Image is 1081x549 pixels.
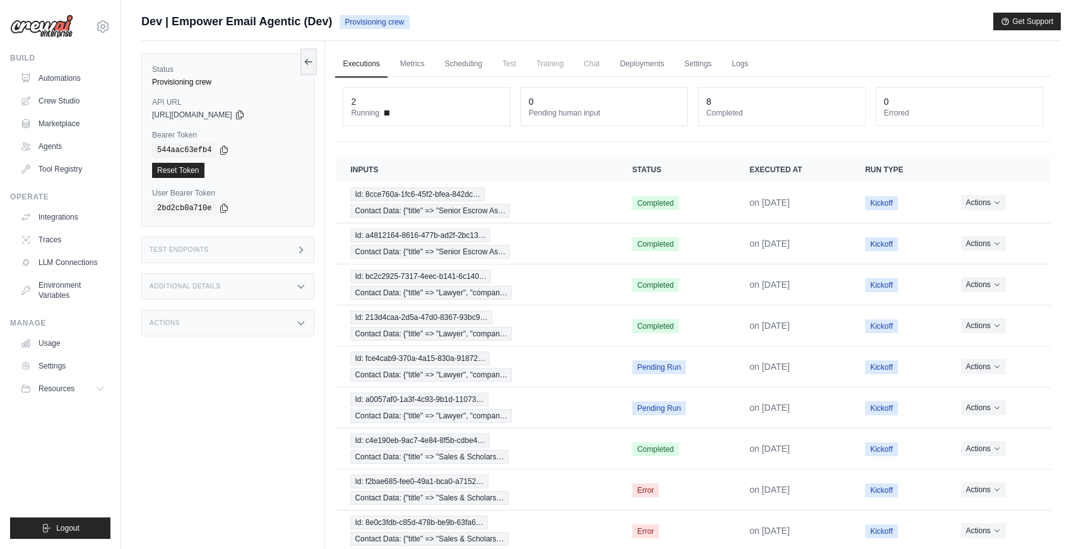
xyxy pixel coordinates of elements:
div: 2 [351,95,356,108]
a: Integrations [15,207,110,227]
button: Actions for execution [961,523,1006,538]
img: Logo [10,15,73,38]
time: August 15, 2025 at 20:10 CDT [750,198,790,208]
th: Status [617,157,735,182]
span: Id: a4812164-8616-477b-ad2f-2bc13… [350,228,490,242]
span: Id: a0057af0-1a3f-4c93-9b1d-11073… [350,393,488,406]
button: Actions for execution [961,400,1006,415]
span: Contact Data: {"title" => "Sales & Scholars… [350,491,508,505]
a: Traces [15,230,110,250]
button: Actions for execution [961,482,1006,497]
span: Id: bc2c2925-7317-4eec-b141-6c140… [350,269,491,283]
span: Pending Run [632,360,686,374]
button: Logout [10,517,110,539]
span: Id: f2bae685-fee0-49a1-bca0-a7152… [350,475,488,488]
time: August 15, 2025 at 16:59 CDT [750,403,790,413]
label: User Bearer Token [152,188,304,198]
span: Kickoff [865,278,898,292]
span: Completed [632,196,679,210]
span: Id: fce4cab9-370a-4a15-830a-91872… [350,351,490,365]
code: 544aac63efb4 [152,143,216,158]
a: Reset Token [152,163,204,178]
a: Deployments [612,51,671,78]
a: Agents [15,136,110,156]
span: Contact Data: {"title" => "Lawyer", "compan… [350,368,511,382]
label: Status [152,64,304,74]
div: 8 [706,95,711,108]
code: 2bd2cb0a710e [152,201,216,216]
span: Completed [632,237,679,251]
h3: Additional Details [150,283,220,290]
h3: Test Endpoints [150,246,209,254]
button: Get Support [993,13,1061,30]
span: Id: 8e0c3fdb-c85d-478b-be9b-63fa6… [350,516,487,529]
span: Contact Data: {"title" => "Sales & Scholars… [350,450,508,464]
time: August 15, 2025 at 19:50 CDT [750,321,790,331]
span: [URL][DOMAIN_NAME] [152,110,232,120]
span: Completed [632,319,679,333]
a: Scheduling [437,51,490,78]
span: Kickoff [865,483,898,497]
a: View execution details for Id [350,434,601,464]
th: Run Type [850,157,946,182]
a: Executions [335,51,387,78]
span: Kickoff [865,524,898,538]
label: API URL [152,97,304,107]
span: Kickoff [865,319,898,333]
a: View execution details for Id [350,475,601,505]
button: Actions for execution [961,277,1006,292]
a: View execution details for Id [350,228,601,259]
dt: Pending human input [529,108,680,118]
div: Build [10,53,110,63]
dt: Errored [884,108,1035,118]
time: August 15, 2025 at 16:59 CDT [750,362,790,372]
span: Chat is not available until the deployment is complete [576,51,607,76]
div: Provisioning crew [152,77,304,87]
a: Settings [676,51,719,78]
span: Kickoff [865,401,898,415]
span: Resources [38,384,74,394]
button: Resources [15,379,110,399]
div: 0 [884,95,889,108]
span: Id: 8cce760a-1fc6-45f2-bfea-842dc… [350,187,485,201]
button: Actions for execution [961,236,1006,251]
a: View execution details for Id [350,393,601,423]
span: Contact Data: {"title" => "Sales & Scholars… [350,532,508,546]
span: Provisioning crew [340,15,409,29]
span: Error [632,483,659,497]
span: Contact Data: {"title" => "Lawyer", "compan… [350,409,511,423]
span: Running [351,108,379,118]
th: Executed at [735,157,850,182]
a: Marketplace [15,114,110,134]
div: 0 [529,95,534,108]
a: Settings [15,356,110,376]
span: Training is not available until the deployment is complete [529,51,571,76]
span: Completed [632,442,679,456]
th: Inputs [335,157,617,182]
a: Environment Variables [15,275,110,305]
div: Manage [10,318,110,328]
div: Operate [10,192,110,202]
a: View execution details for Id [350,187,601,218]
span: Kickoff [865,237,898,251]
span: Kickoff [865,360,898,374]
a: Automations [15,68,110,88]
span: Pending Run [632,401,686,415]
iframe: Chat Widget [1018,488,1081,549]
a: View execution details for Id [350,269,601,300]
span: Kickoff [865,442,898,456]
a: Logs [724,51,756,78]
span: Contact Data: {"title" => "Senior Escrow As… [350,245,510,259]
span: Dev | Empower Email Agentic (Dev) [141,13,332,30]
button: Actions for execution [961,359,1006,374]
dt: Completed [706,108,857,118]
a: View execution details for Id [350,516,601,546]
button: Actions for execution [961,318,1006,333]
a: View execution details for Id [350,351,601,382]
a: LLM Connections [15,252,110,273]
button: Actions for execution [961,441,1006,456]
a: View execution details for Id [350,310,601,341]
span: Test [495,51,524,76]
a: Tool Registry [15,159,110,179]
